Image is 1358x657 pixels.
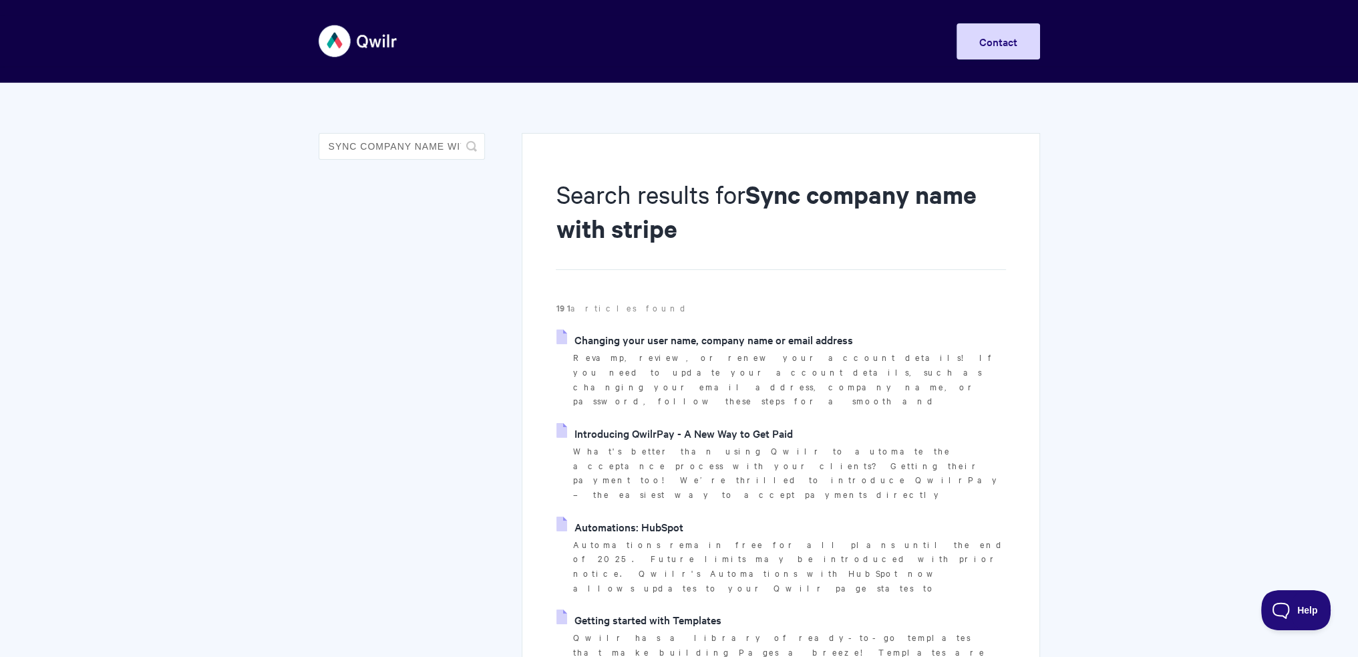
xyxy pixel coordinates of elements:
p: Automations remain free for all plans until the end of 2025. Future limits may be introduced with... [572,537,1005,596]
p: articles found [556,301,1005,315]
a: Introducing QwilrPay - A New Way to Get Paid [556,423,792,443]
iframe: Toggle Customer Support [1261,590,1331,630]
p: What's better than using Qwilr to automate the acceptance process with your clients? Getting thei... [572,444,1005,502]
a: Changing your user name, company name or email address [556,330,852,350]
a: Getting started with Templates [556,610,721,630]
strong: Sync company name with stripe [556,178,976,245]
h1: Search results for [556,177,1005,270]
strong: 191 [556,301,570,314]
a: Automations: HubSpot [556,517,683,537]
p: Revamp, review, or renew your account details! If you need to update your account details, such a... [572,350,1005,408]
a: Contact [957,23,1040,59]
img: Qwilr Help Center [319,16,398,66]
input: Search [319,133,485,160]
